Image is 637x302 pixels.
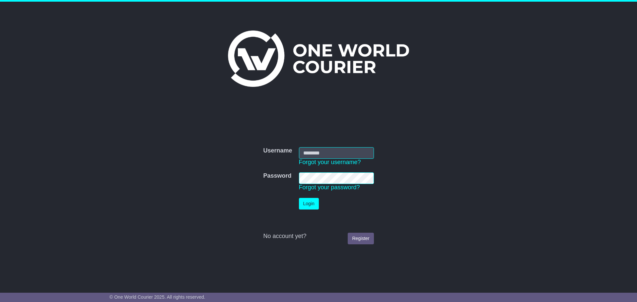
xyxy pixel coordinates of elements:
div: No account yet? [263,233,374,240]
img: One World [228,30,409,87]
button: Login [299,198,319,210]
label: Password [263,172,291,180]
a: Forgot your password? [299,184,360,191]
span: © One World Courier 2025. All rights reserved. [109,294,205,300]
label: Username [263,147,292,154]
a: Register [348,233,374,244]
a: Forgot your username? [299,159,361,165]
